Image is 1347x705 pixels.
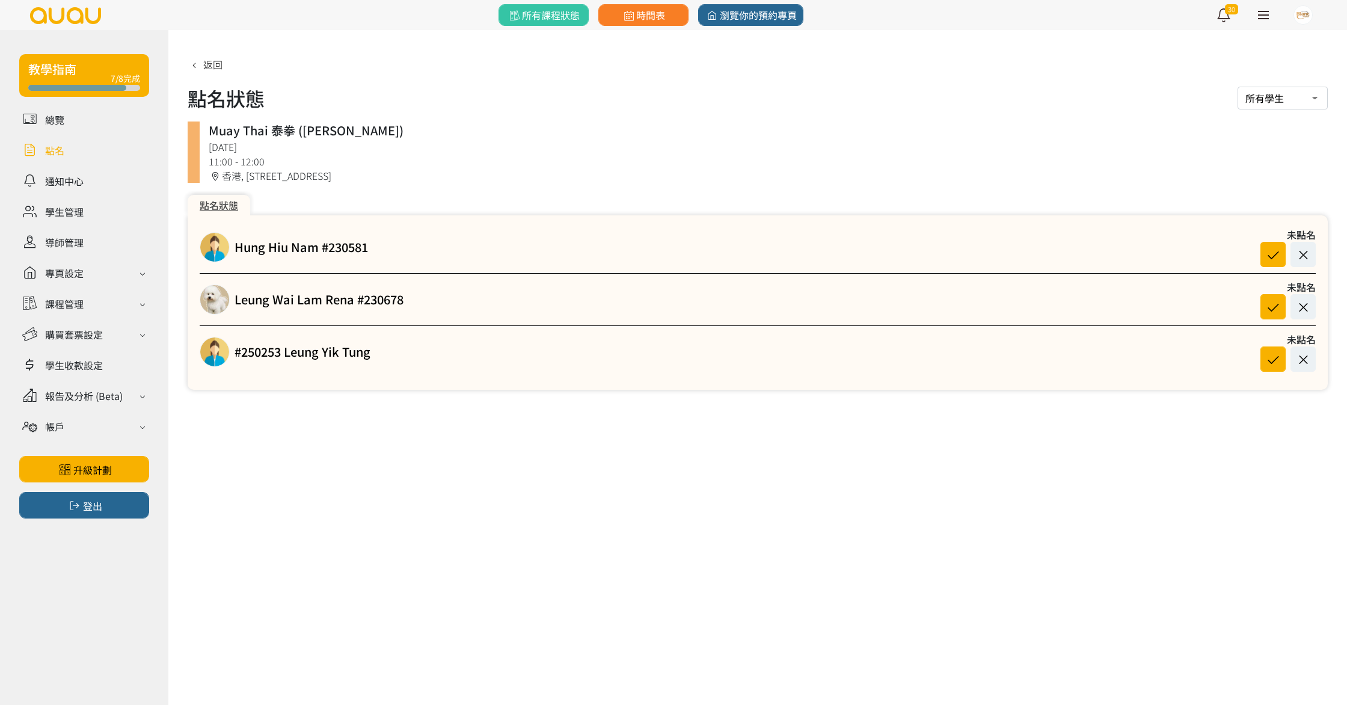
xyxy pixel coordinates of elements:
div: 點名狀態 [188,195,250,215]
span: 所有課程狀態 [507,8,580,22]
div: 帳戶 [45,419,64,434]
div: 未點名 [1250,332,1316,346]
a: 時間表 [598,4,689,26]
a: #250253 Leung Yik Tung [235,343,370,361]
a: Hung Hiu Nam #230581 [235,238,368,256]
div: 課程管理 [45,297,84,311]
h1: 點名狀態 [188,84,265,112]
a: Leung Wai Lam Rena #230678 [235,291,403,309]
span: 瀏覽你的預約專頁 [705,8,797,22]
div: 專頁設定 [45,266,84,280]
button: 登出 [19,492,149,519]
span: 返回 [203,57,222,72]
a: 瀏覽你的預約專頁 [698,4,803,26]
div: 11:00 - 12:00 [209,154,1319,168]
img: logo.svg [29,7,102,24]
div: 未點名 [1250,280,1316,294]
span: 30 [1225,4,1238,14]
a: 所有課程狀態 [499,4,589,26]
div: 香港, [STREET_ADDRESS] [209,168,1319,183]
div: [DATE] [209,140,1319,154]
div: 未點名 [1250,227,1316,242]
div: Muay Thai 泰拳 ([PERSON_NAME]) [209,122,1319,140]
a: 升級計劃 [19,456,149,482]
div: 購買套票設定 [45,327,103,342]
a: 返回 [188,57,222,72]
div: 報告及分析 (Beta) [45,389,123,403]
span: 時間表 [621,8,665,22]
